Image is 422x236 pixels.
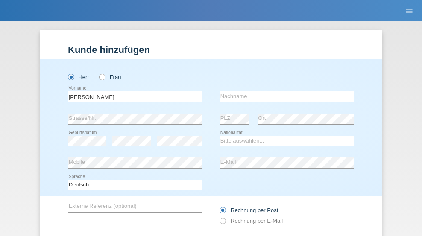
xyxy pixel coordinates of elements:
[99,74,121,80] label: Frau
[220,218,283,224] label: Rechnung per E-Mail
[401,8,418,13] a: menu
[220,218,225,228] input: Rechnung per E-Mail
[99,74,105,79] input: Frau
[68,44,354,55] h1: Kunde hinzufügen
[220,207,225,218] input: Rechnung per Post
[220,207,278,213] label: Rechnung per Post
[405,7,413,15] i: menu
[68,74,89,80] label: Herr
[68,74,73,79] input: Herr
